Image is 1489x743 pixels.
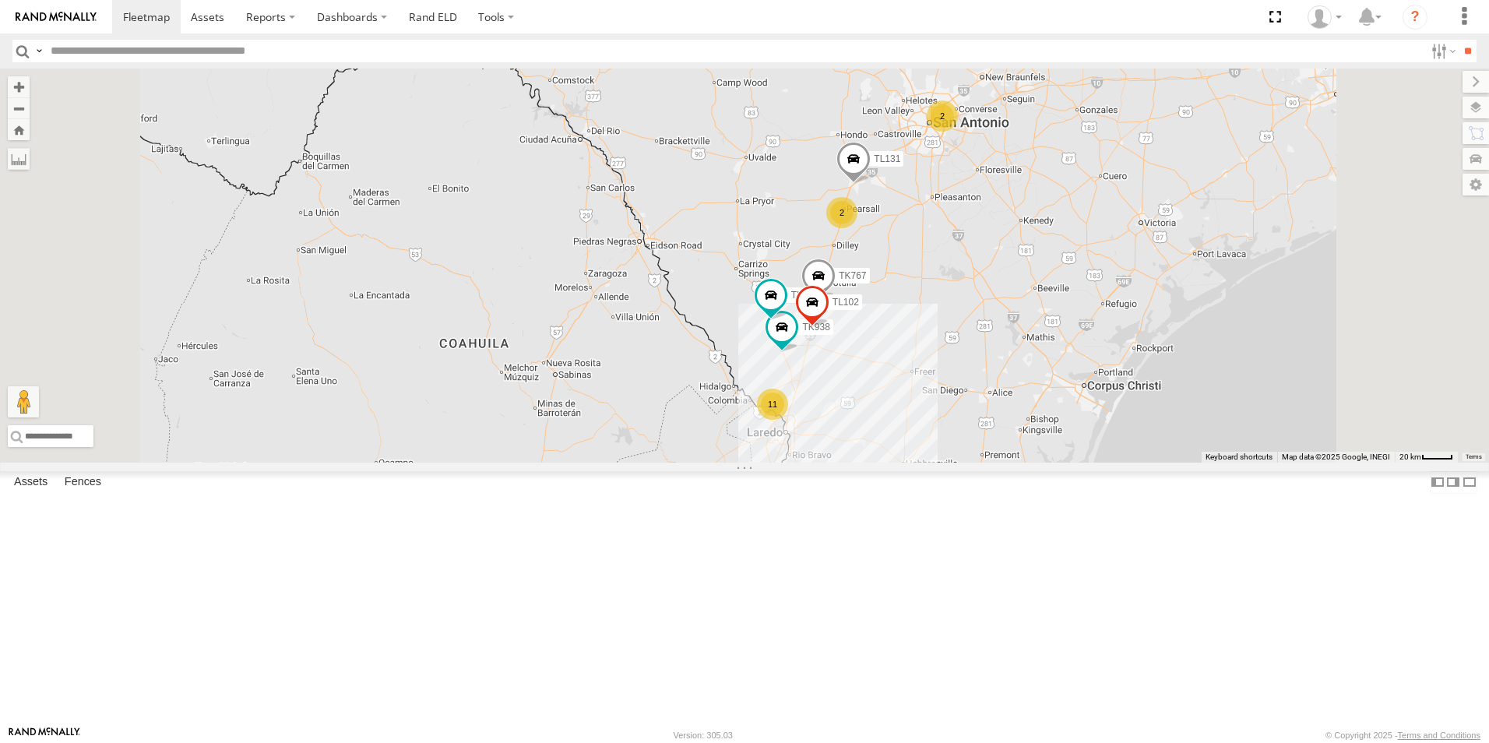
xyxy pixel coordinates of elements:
[791,290,818,301] span: TK883
[839,270,866,281] span: TK767
[1462,471,1477,494] label: Hide Summary Table
[8,148,30,170] label: Measure
[57,471,109,493] label: Fences
[1399,452,1421,461] span: 20 km
[33,40,45,62] label: Search Query
[833,297,859,308] span: TL102
[1325,731,1480,740] div: © Copyright 2025 -
[1403,5,1427,30] i: ?
[8,119,30,140] button: Zoom Home
[1466,454,1482,460] a: Terms
[927,100,958,132] div: 2
[674,731,733,740] div: Version: 305.03
[874,154,900,165] span: TL131
[1395,452,1458,463] button: Map Scale: 20 km per 37 pixels
[8,97,30,119] button: Zoom out
[826,197,857,228] div: 2
[1430,471,1445,494] label: Dock Summary Table to the Left
[16,12,97,23] img: rand-logo.svg
[1445,471,1461,494] label: Dock Summary Table to the Right
[1463,174,1489,195] label: Map Settings
[757,389,788,420] div: 11
[8,386,39,417] button: Drag Pegman onto the map to open Street View
[9,727,80,743] a: Visit our Website
[802,322,829,333] span: TK938
[1302,5,1347,29] div: Daniel Del Muro
[6,471,55,493] label: Assets
[1282,452,1390,461] span: Map data ©2025 Google, INEGI
[1398,731,1480,740] a: Terms and Conditions
[8,76,30,97] button: Zoom in
[1425,40,1459,62] label: Search Filter Options
[1206,452,1273,463] button: Keyboard shortcuts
